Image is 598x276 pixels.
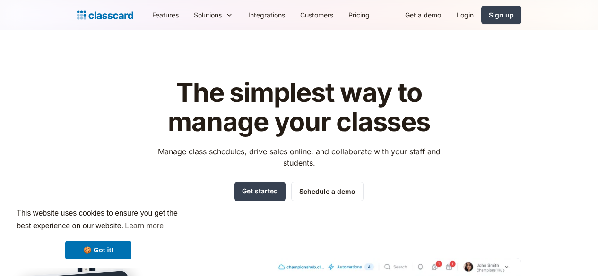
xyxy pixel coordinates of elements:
[449,4,481,25] a: Login
[65,241,131,259] a: dismiss cookie message
[77,8,133,22] a: home
[398,4,449,25] a: Get a demo
[291,182,364,201] a: Schedule a demo
[234,182,286,201] a: Get started
[17,208,180,233] span: This website uses cookies to ensure you get the best experience on our website.
[186,4,241,25] div: Solutions
[481,6,521,24] a: Sign up
[145,4,186,25] a: Features
[149,146,449,168] p: Manage class schedules, drive sales online, and collaborate with your staff and students.
[8,199,189,268] div: cookieconsent
[489,10,514,20] div: Sign up
[149,78,449,136] h1: The simplest way to manage your classes
[194,10,222,20] div: Solutions
[293,4,341,25] a: Customers
[123,219,165,233] a: learn more about cookies
[241,4,293,25] a: Integrations
[341,4,377,25] a: Pricing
